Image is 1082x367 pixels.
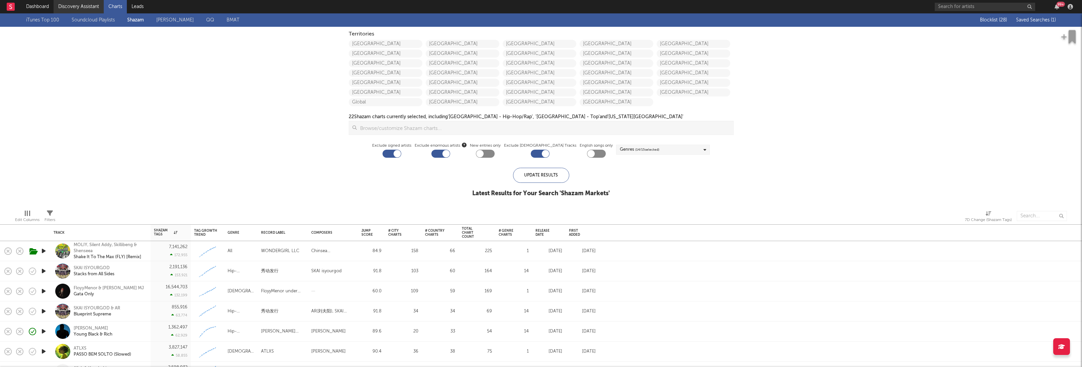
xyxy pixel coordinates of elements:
div: 22 Shazam charts currently selected, including '[GEOGRAPHIC_DATA] - Hip-Hop/Rap', '[GEOGRAPHIC_DA... [349,113,683,121]
a: [GEOGRAPHIC_DATA] [426,69,499,77]
div: [DEMOGRAPHIC_DATA] [228,287,254,295]
div: [DATE] [535,348,562,356]
div: FloyyMenor & [PERSON_NAME] MJ [74,285,144,291]
div: ATLXS [261,348,274,356]
div: 34 [425,307,455,315]
a: [GEOGRAPHIC_DATA] [503,50,576,58]
div: 172,955 [170,253,187,257]
div: 60 [425,267,455,275]
div: All [228,247,232,255]
div: SKAI isyourgod [311,267,342,275]
div: 855,916 [172,305,187,309]
div: [DATE] [535,247,562,255]
button: Exclude enormous artists [462,142,467,148]
div: Shake It To The Max (FLY) [Remix] [74,254,146,260]
div: Edit Columns [15,208,39,227]
div: 20 [388,327,418,336]
div: 14 [499,267,529,275]
a: [GEOGRAPHIC_DATA] [580,79,653,87]
div: [DATE] [535,307,562,315]
div: 109 [388,287,418,295]
a: [GEOGRAPHIC_DATA] [657,79,730,87]
button: 99+ [1055,4,1059,9]
div: Edit Columns [15,216,39,224]
a: [GEOGRAPHIC_DATA] [349,79,422,87]
div: [PERSON_NAME] Music [261,327,305,336]
a: [GEOGRAPHIC_DATA] [503,40,576,48]
div: 14 [499,307,529,315]
div: Gata Only [74,291,144,297]
div: [PERSON_NAME] [74,325,112,332]
div: 153,921 [170,273,187,277]
div: [DATE] [569,327,596,336]
div: AR(刘夫阳), SKAI isyourgod [311,307,355,315]
a: [GEOGRAPHIC_DATA] [580,69,653,77]
div: 75 [462,348,492,356]
a: BMAT [227,16,239,24]
a: [GEOGRAPHIC_DATA] [580,50,653,58]
div: WONDERGIRL LLC [261,247,299,255]
div: Genre [228,231,251,235]
div: [DATE] [569,307,596,315]
span: ( 1 ) [1051,18,1056,22]
a: [GEOGRAPHIC_DATA] [580,98,653,106]
div: 7D Change (Shazam Tags) [965,208,1012,227]
a: [GEOGRAPHIC_DATA] [426,59,499,67]
div: Release Date [535,229,552,237]
div: 89.6 [361,327,382,336]
a: FloyyMenor & [PERSON_NAME] MJGata Only [74,285,144,297]
div: FloyyMenor under exclusive license to UnitedMasters LLC [261,287,305,295]
button: Saved Searches (1) [1014,17,1056,23]
div: [DATE] [535,327,562,336]
a: ATLXSPASSO BEM SOLTO (Slowed) [74,346,131,358]
label: English songs only [580,142,613,150]
a: QQ [206,16,214,24]
div: # City Charts [388,229,408,237]
label: Exclude [DEMOGRAPHIC_DATA] Tracks [504,142,576,150]
div: Hip-Hop/Rap [228,267,254,275]
div: 3,827,147 [169,345,187,350]
a: [GEOGRAPHIC_DATA] [657,50,730,58]
a: [GEOGRAPHIC_DATA] [503,69,576,77]
div: 33 [425,327,455,336]
div: 90.4 [361,348,382,356]
div: Filters [45,208,55,227]
div: 36 [388,348,418,356]
input: Browse/customize Shazam charts... [357,121,733,135]
div: 66 [425,247,455,255]
div: 60.0 [361,287,382,295]
input: Search... [1017,211,1067,221]
div: SKAI ISYOURGOD & AR [74,305,120,311]
div: Filters [45,216,55,224]
a: SKAI ISYOURGOD & ARBlueprint Supreme [74,305,120,317]
div: 7D Change (Shazam Tags) [965,216,1012,224]
div: 1 [499,348,529,356]
a: [GEOGRAPHIC_DATA] [426,88,499,96]
div: Track [54,231,144,235]
div: 84.9 [361,247,382,255]
div: 16,544,703 [166,285,187,289]
div: [PERSON_NAME] [311,348,346,356]
a: [PERSON_NAME] [156,16,194,24]
div: 62,929 [171,333,187,338]
div: [PERSON_NAME] [311,327,346,336]
div: Jump Score [361,229,373,237]
div: Latest Results for Your Search ' Shazam Markets ' [472,190,610,198]
a: [GEOGRAPHIC_DATA] [503,88,576,96]
div: 69 [462,307,492,315]
div: 2,191,136 [169,265,187,269]
div: 169 [462,287,492,295]
a: MOLIY, Silent Addy, Skillibeng & ShenseeaShake It To The Max (FLY) [Remix] [74,242,146,260]
div: 58,855 [171,353,187,358]
div: Hip-Hop/Rap [228,327,254,336]
div: SKAI ISYOURGOD [74,265,114,271]
span: ( 28 ) [999,18,1007,22]
div: 38 [425,348,455,356]
a: SKAI ISYOURGODStacks from All Sides [74,265,114,277]
label: New entries only [470,142,501,150]
div: 59 [425,287,455,295]
a: iTunes Top 100 [26,16,59,24]
div: Tag Growth Trend [194,229,218,237]
a: [GEOGRAPHIC_DATA] [657,40,730,48]
div: [DATE] [535,267,562,275]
